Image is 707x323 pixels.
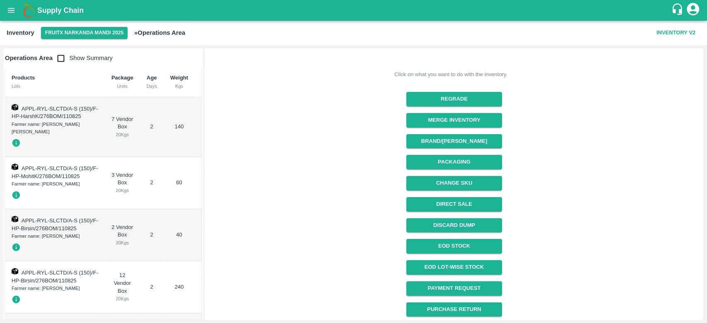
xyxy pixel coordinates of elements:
[111,272,133,302] div: 12 Vendor Box
[394,70,507,79] div: Click on what you want to do with the inventory.
[140,157,164,209] td: 2
[12,82,98,90] div: Lots
[406,134,502,149] button: Brand/[PERSON_NAME]
[12,121,98,136] div: Farmer name: [PERSON_NAME] [PERSON_NAME]
[134,29,185,36] b: » Operations Area
[12,268,18,275] img: box
[111,187,133,194] div: 20 Kgs
[140,209,164,261] td: 2
[12,165,98,179] span: APPL-RYL-SLCTD/A-S (150)/F-HP-MohitK/276BOM/110825
[111,224,133,247] div: 2 Vendor Box
[12,164,18,170] img: box
[406,155,502,169] button: Packaging
[111,116,133,139] div: 7 Vendor Box
[12,180,98,188] div: Farmer name: [PERSON_NAME]
[12,284,98,292] div: Farmer name: [PERSON_NAME]
[406,176,502,190] button: Change SKU
[37,6,84,14] b: Supply Chain
[685,2,700,19] div: account of current user
[170,75,188,81] b: Weight
[406,92,502,106] button: Regrade
[111,82,133,90] div: Units
[37,5,671,16] a: Supply Chain
[21,2,37,19] img: logo
[12,75,35,81] b: Products
[12,104,18,111] img: box
[111,171,133,195] div: 3 Vendor Box
[406,260,502,275] a: EOD Lot-wise Stock
[406,239,502,253] a: EOD Stock
[111,295,133,302] div: 20 Kgs
[2,1,21,20] button: open drawer
[12,106,98,120] span: APPL-RYL-SLCTD/A-S (150)/F-HP-HarshK/276BOM/110825
[12,217,98,231] span: APPL-RYL-SLCTD/A-S (150)/F-HP-Birsin/276BOM/110825
[671,3,685,18] div: customer-support
[12,232,98,240] div: Farmer name: [PERSON_NAME]
[175,123,184,130] span: 140
[140,97,164,157] td: 2
[406,113,502,128] button: Merge Inventory
[147,75,157,81] b: Age
[175,284,184,290] span: 240
[140,261,164,313] td: 2
[170,82,188,90] div: Kgs
[111,239,133,246] div: 20 Kgs
[41,27,128,39] button: Select DC
[406,302,502,317] button: Purchase Return
[12,216,18,222] img: box
[111,75,133,81] b: Package
[5,55,53,61] b: Operations Area
[111,131,133,138] div: 20 Kgs
[406,218,502,233] button: Discard Dump
[176,231,182,238] span: 40
[653,26,699,40] button: Inventory V2
[406,281,502,296] a: Payment Request
[406,197,502,212] button: Direct Sale
[147,82,157,90] div: Days
[53,55,113,61] span: Show Summary
[176,179,182,186] span: 60
[12,270,98,284] span: APPL-RYL-SLCTD/A-S (150)/F-HP-Birsin/276BOM/110825
[7,29,34,36] b: Inventory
